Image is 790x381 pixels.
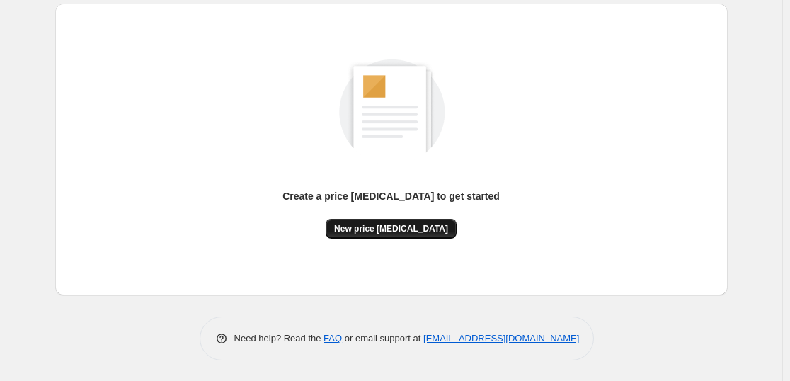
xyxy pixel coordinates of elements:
[324,333,342,343] a: FAQ
[342,333,423,343] span: or email support at
[334,223,448,234] span: New price [MEDICAL_DATA]
[282,189,500,203] p: Create a price [MEDICAL_DATA] to get started
[326,219,457,239] button: New price [MEDICAL_DATA]
[423,333,579,343] a: [EMAIL_ADDRESS][DOMAIN_NAME]
[234,333,324,343] span: Need help? Read the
